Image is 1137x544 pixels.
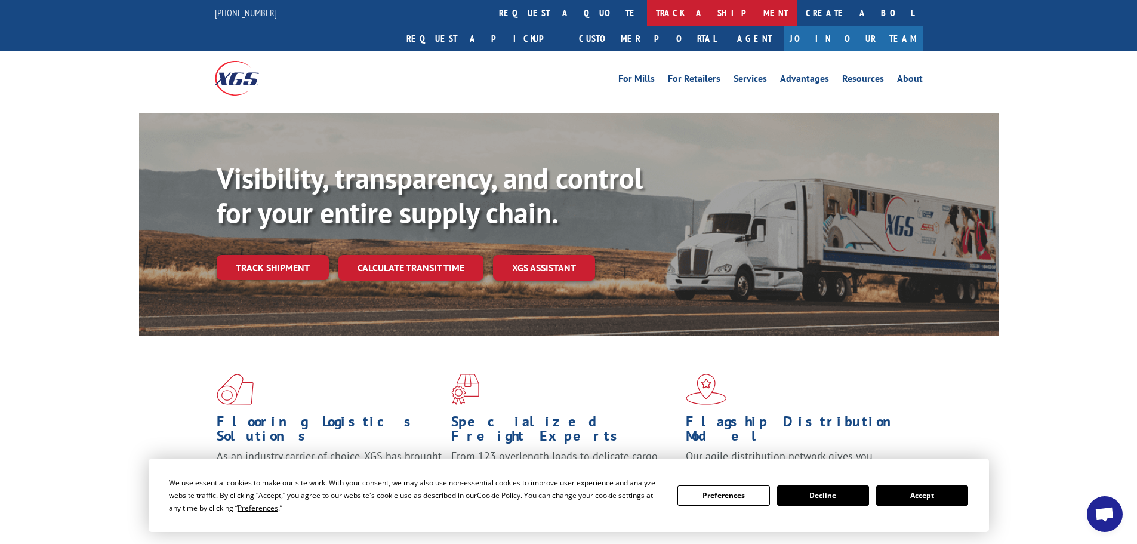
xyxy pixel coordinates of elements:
[215,7,277,19] a: [PHONE_NUMBER]
[686,449,905,477] span: Our agile distribution network gives you nationwide inventory management on demand.
[149,459,989,532] div: Cookie Consent Prompt
[451,449,677,502] p: From 123 overlength loads to delicate cargo, our experienced staff knows the best way to move you...
[477,490,520,500] span: Cookie Policy
[570,26,725,51] a: Customer Portal
[686,414,911,449] h1: Flagship Distribution Model
[686,374,727,405] img: xgs-icon-flagship-distribution-model-red
[677,485,769,506] button: Preferences
[493,255,595,281] a: XGS ASSISTANT
[784,26,923,51] a: Join Our Team
[217,414,442,449] h1: Flooring Logistics Solutions
[897,74,923,87] a: About
[451,414,677,449] h1: Specialized Freight Experts
[618,74,655,87] a: For Mills
[169,477,663,514] div: We use essential cookies to make our site work. With your consent, we may also use non-essential ...
[876,485,968,506] button: Accept
[668,74,720,87] a: For Retailers
[1087,496,1123,532] div: Open chat
[725,26,784,51] a: Agent
[398,26,570,51] a: Request a pickup
[451,374,479,405] img: xgs-icon-focused-on-flooring-red
[217,159,643,231] b: Visibility, transparency, and control for your entire supply chain.
[734,74,767,87] a: Services
[217,255,329,280] a: Track shipment
[217,374,254,405] img: xgs-icon-total-supply-chain-intelligence-red
[777,485,869,506] button: Decline
[338,255,483,281] a: Calculate transit time
[842,74,884,87] a: Resources
[217,449,442,491] span: As an industry carrier of choice, XGS has brought innovation and dedication to flooring logistics...
[238,503,278,513] span: Preferences
[780,74,829,87] a: Advantages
